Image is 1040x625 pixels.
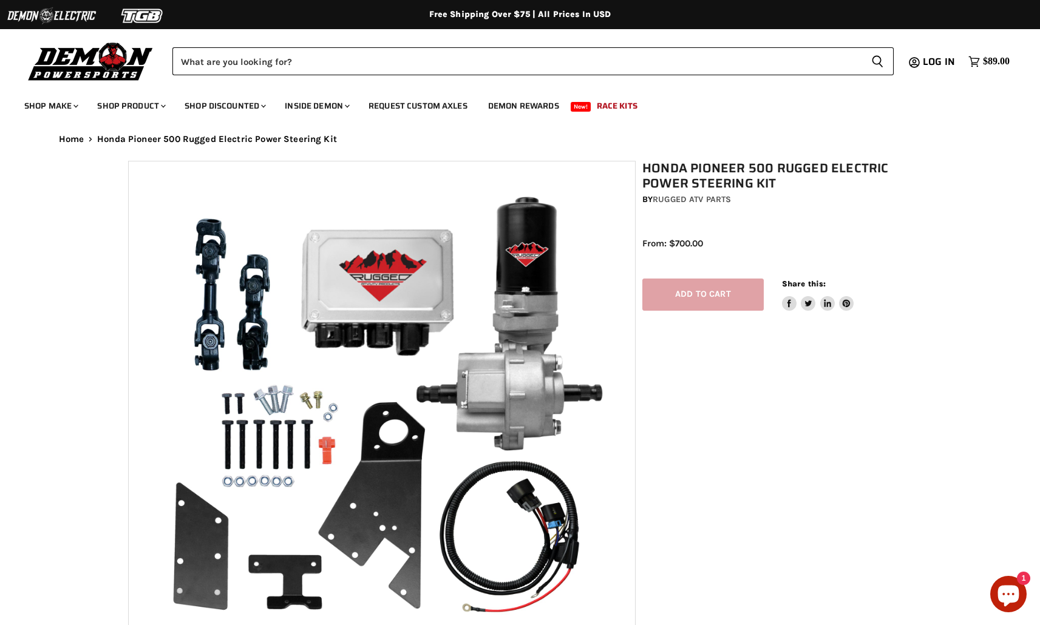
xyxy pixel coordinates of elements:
nav: Breadcrumbs [35,134,1006,144]
span: New! [571,102,591,112]
a: Shop Product [88,93,173,118]
inbox-online-store-chat: Shopify online store chat [987,576,1030,615]
span: From: $700.00 [642,238,703,249]
span: Log in [923,54,955,69]
a: $89.00 [962,53,1016,70]
a: Request Custom Axles [359,93,477,118]
a: Inside Demon [276,93,357,118]
button: Search [862,47,894,75]
img: Demon Electric Logo 2 [6,4,97,27]
input: Search [172,47,862,75]
span: Honda Pioneer 500 Rugged Electric Power Steering Kit [97,134,337,144]
a: Shop Make [15,93,86,118]
a: Home [59,134,84,144]
div: Free Shipping Over $75 | All Prices In USD [35,9,1006,20]
a: Demon Rewards [479,93,568,118]
img: Demon Powersports [24,39,157,83]
span: $89.00 [983,56,1010,67]
a: Rugged ATV Parts [653,194,731,204]
span: Share this: [782,279,826,288]
h1: Honda Pioneer 500 Rugged Electric Power Steering Kit [642,161,919,191]
img: TGB Logo 2 [97,4,188,27]
div: by [642,193,919,206]
a: Race Kits [588,93,647,118]
aside: Share this: [782,279,854,311]
a: Log in [917,56,962,67]
ul: Main menu [15,89,1007,118]
form: Product [172,47,894,75]
a: Shop Discounted [175,93,273,118]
